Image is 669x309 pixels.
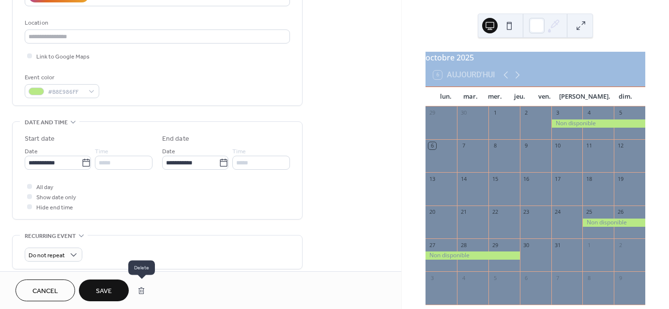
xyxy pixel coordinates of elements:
span: Time [95,147,108,157]
div: 21 [460,208,467,216]
div: 5 [617,109,624,117]
div: 26 [617,208,624,216]
div: Non disponible [582,219,645,227]
button: Cancel [15,280,75,301]
div: 13 [428,175,436,182]
span: Date [25,147,38,157]
div: mar. [458,87,483,106]
div: ven. [532,87,557,106]
span: #B8E986FF [48,87,84,97]
div: 28 [460,241,467,249]
div: 7 [554,274,562,281]
div: jeu. [507,87,532,106]
span: Date and time [25,118,68,128]
div: 15 [491,175,499,182]
div: mer. [483,87,507,106]
span: Time [232,147,246,157]
div: 27 [428,241,436,249]
div: 16 [523,175,530,182]
div: octobre 2025 [426,52,645,63]
span: Link to Google Maps [36,52,90,62]
div: End date [162,134,189,144]
div: 24 [554,208,562,216]
button: Save [79,280,129,301]
div: Start date [25,134,55,144]
div: 14 [460,175,467,182]
span: Recurring event [25,231,76,241]
div: 1 [491,109,499,117]
div: 11 [585,142,593,149]
div: 10 [554,142,562,149]
div: Non disponible [426,251,519,260]
div: 5 [491,274,499,281]
div: 3 [554,109,562,117]
div: 7 [460,142,467,149]
div: 3 [428,274,436,281]
div: 8 [491,142,499,149]
div: 29 [428,109,436,117]
div: 2 [523,109,530,117]
div: lun. [433,87,458,106]
div: 25 [585,208,593,216]
div: 12 [617,142,624,149]
div: [PERSON_NAME]. [557,87,613,106]
div: 9 [617,274,624,281]
div: 22 [491,208,499,216]
span: Cancel [32,286,58,296]
span: Save [96,286,112,296]
div: 19 [617,175,624,182]
div: Location [25,18,288,28]
div: 18 [585,175,593,182]
div: 20 [428,208,436,216]
span: Hide end time [36,203,73,213]
div: 4 [585,109,593,117]
span: All day [36,182,53,192]
div: 30 [460,109,467,117]
div: Event color [25,73,97,83]
div: 9 [523,142,530,149]
div: 31 [554,241,562,249]
span: Show date only [36,192,76,203]
div: dim. [613,87,638,106]
div: 4 [460,274,467,281]
div: 23 [523,208,530,216]
div: 30 [523,241,530,249]
div: 29 [491,241,499,249]
span: Date [162,147,175,157]
div: 17 [554,175,562,182]
div: Non disponible [551,119,645,128]
div: 2 [617,241,624,249]
span: Do not repeat [29,250,65,261]
div: 6 [428,142,436,149]
span: Delete [128,260,155,275]
div: 6 [523,274,530,281]
div: 1 [585,241,593,249]
div: 8 [585,274,593,281]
